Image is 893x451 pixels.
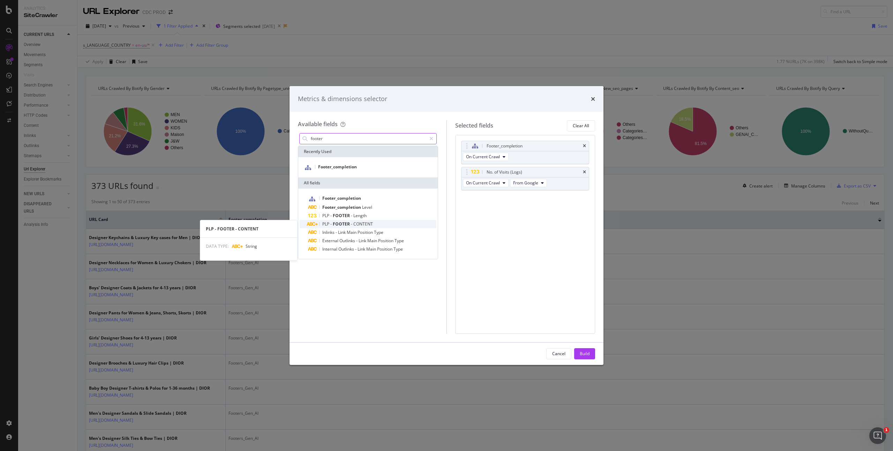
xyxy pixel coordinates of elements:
[378,238,395,244] span: Position
[567,120,595,131] button: Clear All
[366,246,377,252] span: Main
[351,213,353,219] span: -
[395,238,404,244] span: Type
[322,213,330,219] span: PLP
[338,246,355,252] span: Outlinks
[330,221,333,227] span: -
[322,221,330,227] span: PLP
[298,94,387,104] div: Metrics & dimensions selector
[546,348,571,359] button: Cancel
[463,153,509,161] button: On Current Crawl
[322,195,361,201] span: Footer_completion
[884,427,889,433] span: 1
[355,246,358,252] span: -
[358,246,366,252] span: Link
[461,141,590,164] div: Footer_completiontimesOn Current Crawl
[339,238,356,244] span: Outlinks
[487,143,523,150] div: Footer_completion
[466,180,500,186] span: On Current Crawl
[455,122,493,130] div: Selected fields
[377,246,393,252] span: Position
[580,351,590,357] div: Build
[347,229,358,235] span: Main
[333,213,351,219] span: FOOTER
[322,204,362,210] span: Footer_completion
[322,246,338,252] span: Internal
[359,238,367,244] span: Link
[573,123,589,129] div: Clear All
[310,133,426,144] input: Search by field name
[333,221,351,227] span: FOOTER
[583,170,586,174] div: times
[574,348,595,359] button: Build
[353,221,373,227] span: CONTENT
[200,226,297,232] div: PLP - FOOTER - CONTENT
[393,246,403,252] span: Type
[353,213,367,219] span: Length
[552,351,565,357] div: Cancel
[298,120,338,128] div: Available fields
[362,204,372,210] span: Level
[513,180,538,186] span: From Google
[330,213,333,219] span: -
[318,164,357,170] span: Footer_completion
[591,94,595,104] div: times
[356,238,359,244] span: -
[466,154,500,160] span: On Current Crawl
[374,229,383,235] span: Type
[290,86,603,365] div: modal
[298,177,438,189] div: All fields
[510,179,547,187] button: From Google
[338,229,347,235] span: Link
[367,238,378,244] span: Main
[322,238,339,244] span: External
[487,169,522,176] div: No. of Visits (Logs)
[463,179,509,187] button: On Current Crawl
[336,229,338,235] span: -
[351,221,353,227] span: -
[583,144,586,148] div: times
[358,229,374,235] span: Position
[298,146,438,157] div: Recently Used
[869,427,886,444] iframe: Intercom live chat
[322,229,336,235] span: Inlinks
[461,167,590,190] div: No. of Visits (Logs)timesOn Current CrawlFrom Google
